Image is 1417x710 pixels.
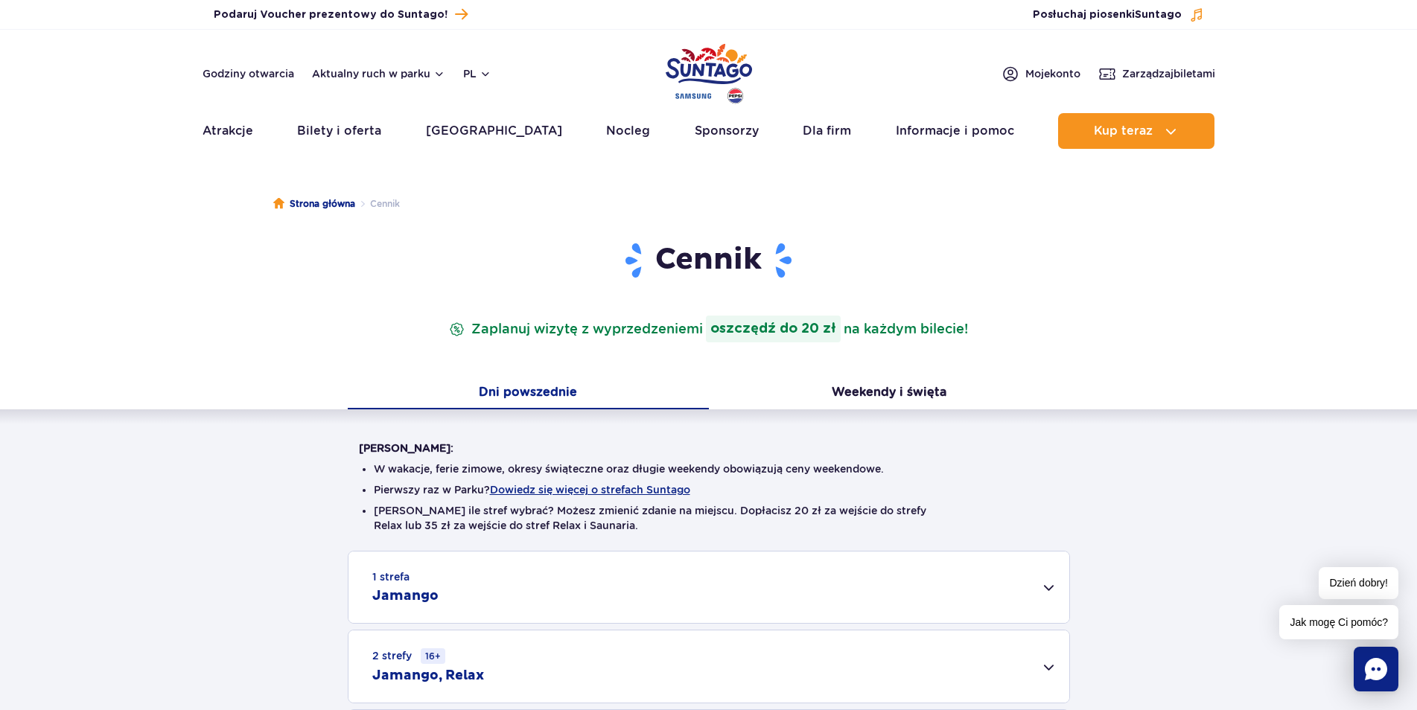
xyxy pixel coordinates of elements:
span: Zarządzaj biletami [1122,66,1215,81]
strong: [PERSON_NAME]: [359,442,453,454]
a: Nocleg [606,113,650,149]
a: Sponsorzy [695,113,759,149]
h2: Jamango, Relax [372,667,484,685]
button: pl [463,66,491,81]
a: Zarządzajbiletami [1098,65,1215,83]
a: Mojekonto [1002,65,1080,83]
span: Posłuchaj piosenki [1033,7,1182,22]
button: Kup teraz [1058,113,1214,149]
small: 2 strefy [372,648,445,664]
span: Suntago [1135,10,1182,20]
p: Zaplanuj wizytę z wyprzedzeniem na każdym bilecie! [446,316,971,342]
h1: Cennik [359,241,1059,280]
span: Podaruj Voucher prezentowy do Suntago! [214,7,448,22]
span: Dzień dobry! [1319,567,1398,599]
strong: oszczędź do 20 zł [706,316,841,342]
div: Chat [1354,647,1398,691]
button: Aktualny ruch w parku [312,68,445,80]
button: Posłuchaj piosenkiSuntago [1033,7,1204,22]
small: 1 strefa [372,569,410,584]
a: Podaruj Voucher prezentowy do Suntago! [214,4,468,25]
a: [GEOGRAPHIC_DATA] [426,113,562,149]
li: Cennik [355,196,400,211]
h2: Jamango [372,587,439,605]
li: W wakacje, ferie zimowe, okresy świąteczne oraz długie weekendy obowiązują ceny weekendowe. [374,461,1044,476]
span: Moje konto [1025,66,1080,81]
button: Dowiedz się więcej o strefach Suntago [490,484,690,496]
a: Bilety i oferta [297,113,381,149]
a: Godziny otwarcia [203,66,294,81]
small: 16+ [421,648,445,664]
li: Pierwszy raz w Parku? [374,482,1044,497]
a: Atrakcje [203,113,253,149]
a: Park of Poland [666,37,752,106]
span: Jak mogę Ci pomóc? [1279,605,1398,639]
a: Strona główna [273,196,355,211]
span: Kup teraz [1094,124,1153,138]
a: Informacje i pomoc [896,113,1014,149]
button: Dni powszednie [348,378,709,409]
button: Weekendy i święta [709,378,1070,409]
a: Dla firm [803,113,851,149]
li: [PERSON_NAME] ile stref wybrać? Możesz zmienić zdanie na miejscu. Dopłacisz 20 zł za wejście do s... [374,503,1044,533]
